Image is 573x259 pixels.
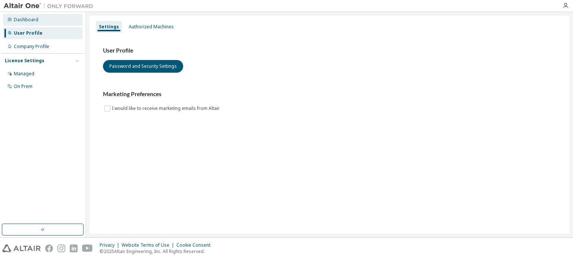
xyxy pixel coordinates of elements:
[4,2,97,10] img: Altair One
[14,83,32,89] div: On Prem
[100,242,122,248] div: Privacy
[14,17,38,23] div: Dashboard
[45,244,53,252] img: facebook.svg
[122,242,176,248] div: Website Terms of Use
[176,242,215,248] div: Cookie Consent
[103,91,556,98] h3: Marketing Preferences
[5,58,44,64] div: License Settings
[112,104,221,113] label: I would like to receive marketing emails from Altair
[70,244,78,252] img: linkedin.svg
[99,24,119,30] div: Settings
[103,47,556,54] h3: User Profile
[100,248,215,255] p: © 2025 Altair Engineering, Inc. All Rights Reserved.
[14,71,34,77] div: Managed
[129,24,174,30] div: Authorized Machines
[14,44,49,50] div: Company Profile
[14,30,43,36] div: User Profile
[57,244,65,252] img: instagram.svg
[2,244,41,252] img: altair_logo.svg
[82,244,93,252] img: youtube.svg
[103,60,183,73] button: Password and Security Settings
